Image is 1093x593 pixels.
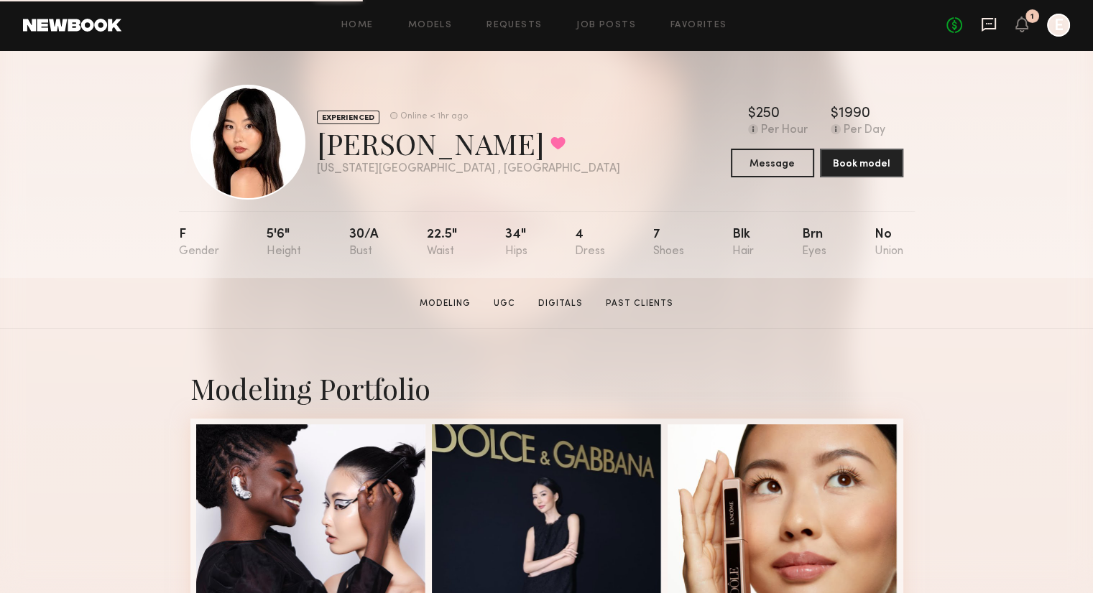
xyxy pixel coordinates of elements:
[820,149,903,177] button: Book model
[179,228,219,258] div: F
[190,369,903,407] div: Modeling Portfolio
[874,228,903,258] div: No
[802,228,826,258] div: Brn
[653,228,684,258] div: 7
[761,124,808,137] div: Per Hour
[341,21,374,30] a: Home
[731,149,814,177] button: Message
[1047,14,1070,37] a: E
[317,163,620,175] div: [US_STATE][GEOGRAPHIC_DATA] , [GEOGRAPHIC_DATA]
[349,228,379,258] div: 30/a
[576,21,636,30] a: Job Posts
[505,228,527,258] div: 34"
[414,297,476,310] a: Modeling
[1030,13,1034,21] div: 1
[575,228,605,258] div: 4
[600,297,679,310] a: Past Clients
[317,111,379,124] div: EXPERIENCED
[748,107,756,121] div: $
[488,297,521,310] a: UGC
[732,228,754,258] div: Blk
[844,124,885,137] div: Per Day
[831,107,839,121] div: $
[427,228,457,258] div: 22.5"
[267,228,301,258] div: 5'6"
[486,21,542,30] a: Requests
[756,107,780,121] div: 250
[839,107,870,121] div: 1990
[400,112,468,121] div: Online < 1hr ago
[408,21,452,30] a: Models
[670,21,727,30] a: Favorites
[532,297,589,310] a: Digitals
[317,124,620,162] div: [PERSON_NAME]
